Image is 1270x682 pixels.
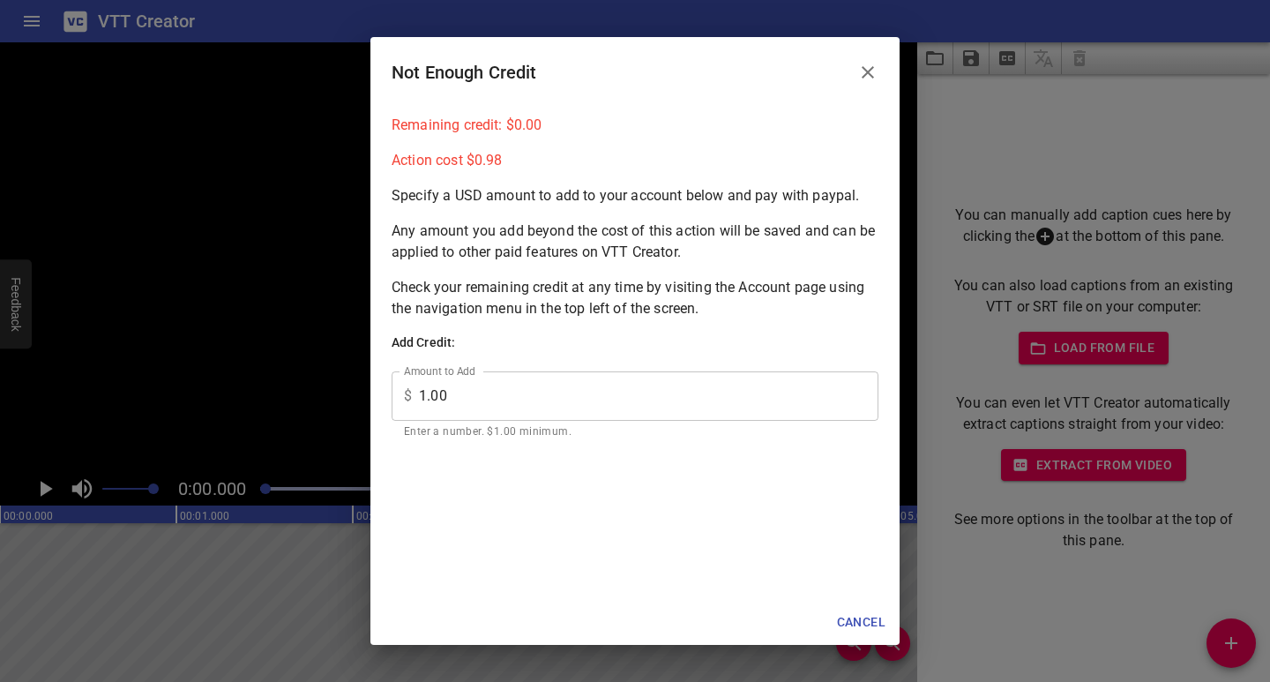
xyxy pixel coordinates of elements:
[404,423,866,441] p: Enter a number. $1.00 minimum.
[392,58,537,86] h6: Not Enough Credit
[392,150,878,171] p: Action cost $ 0.98
[392,115,878,136] p: Remaining credit: $ 0.00
[837,611,885,633] span: Cancel
[404,386,412,407] p: $
[392,185,878,206] p: Specify a USD amount to add to your account below and pay with paypal.
[392,334,878,353] h6: Add Credit:
[419,371,878,421] input: 1.00
[392,277,878,319] p: Check your remaining credit at any time by visiting the Account page using the navigation menu in...
[830,606,893,639] button: Cancel
[392,448,878,588] iframe: PayPal
[847,51,889,94] button: Close
[392,221,878,263] p: Any amount you add beyond the cost of this action will be saved and can be applied to other paid ...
